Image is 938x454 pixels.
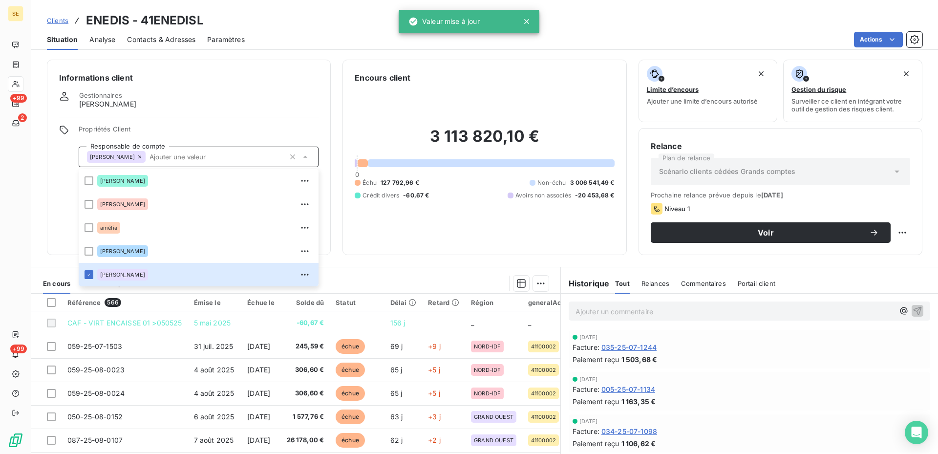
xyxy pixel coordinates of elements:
[428,389,440,397] span: +5 j
[47,16,68,25] a: Clients
[647,97,758,105] span: Ajouter une limite d’encours autorisé
[336,363,365,377] span: échue
[664,205,690,213] span: Niveau 1
[207,35,245,44] span: Paramètres
[651,222,891,243] button: Voir
[336,433,365,448] span: échue
[738,280,775,287] span: Portail client
[474,390,501,396] span: NORD-IDF
[561,278,610,289] h6: Historique
[621,396,656,407] span: 1 163,35 €
[601,342,657,352] span: 035-25-07-1244
[531,414,556,420] span: 41100002
[573,354,619,365] span: Paiement reçu
[651,191,910,199] span: Prochaine relance prévue depuis le
[428,412,441,421] span: +3 j
[601,426,657,436] span: 034-25-07-1098
[100,248,145,254] span: [PERSON_NAME]
[791,86,846,93] span: Gestion du risque
[194,412,234,421] span: 6 août 2025
[528,299,586,306] div: generalAccountId
[362,191,399,200] span: Crédit divers
[194,319,231,327] span: 5 mai 2025
[67,366,125,374] span: 059-25-08-0023
[194,436,234,444] span: 7 août 2025
[89,35,115,44] span: Analyse
[43,280,70,287] span: En cours
[47,17,68,24] span: Clients
[247,436,270,444] span: [DATE]
[79,125,319,139] span: Propriétés Client
[573,438,619,449] span: Paiement reçu
[355,171,359,178] span: 0
[471,299,516,306] div: Région
[390,412,403,421] span: 63 j
[575,191,615,200] span: -20 453,68 €
[287,299,324,306] div: Solde dû
[537,178,566,187] span: Non-échu
[428,299,459,306] div: Retard
[146,152,285,161] input: Ajouter une valeur
[10,94,27,103] span: +99
[761,191,783,199] span: [DATE]
[67,436,123,444] span: 087-25-08-0107
[474,367,501,373] span: NORD-IDF
[428,366,440,374] span: +5 j
[403,191,429,200] span: -60,67 €
[100,272,145,278] span: [PERSON_NAME]
[287,342,324,351] span: 245,59 €
[362,178,377,187] span: Échu
[579,418,598,424] span: [DATE]
[127,35,195,44] span: Contacts & Adresses
[86,12,204,29] h3: ENEDIS - 41ENEDISL
[647,86,699,93] span: Limite d’encours
[531,437,556,443] span: 41100002
[641,280,669,287] span: Relances
[67,342,122,350] span: 059-25-07-1503
[336,339,365,354] span: échue
[474,414,513,420] span: GRAND OUEST
[59,72,319,84] h6: Informations client
[428,342,441,350] span: +9 j
[531,390,556,396] span: 41100002
[247,299,275,306] div: Échue le
[18,113,27,122] span: 2
[287,412,324,422] span: 1 577,76 €
[336,386,365,401] span: échue
[579,334,598,340] span: [DATE]
[651,140,910,152] h6: Relance
[621,354,658,365] span: 1 503,68 €
[287,435,324,445] span: 26 178,00 €
[390,319,405,327] span: 156 j
[390,436,403,444] span: 62 j
[100,201,145,207] span: [PERSON_NAME]
[100,225,117,231] span: amélia
[570,178,615,187] span: 3 006 541,49 €
[194,366,234,374] span: 4 août 2025
[194,299,236,306] div: Émise le
[79,91,122,99] span: Gestionnaires
[474,344,501,349] span: NORD-IDF
[783,60,922,122] button: Gestion du risqueSurveiller ce client en intégrant votre outil de gestion des risques client.
[515,191,571,200] span: Avoirs non associés
[408,13,480,30] div: Valeur mise à jour
[194,342,234,350] span: 31 juil. 2025
[90,154,135,160] span: [PERSON_NAME]
[528,319,531,327] span: _
[287,318,324,328] span: -60,67 €
[905,421,928,444] div: Open Intercom Messenger
[8,6,23,22] div: SE
[390,389,403,397] span: 65 j
[336,299,378,306] div: Statut
[8,432,23,448] img: Logo LeanPay
[621,438,656,449] span: 1 106,62 €
[247,389,270,397] span: [DATE]
[659,167,796,176] span: Scénario clients cédées Grands comptes
[474,437,513,443] span: GRAND OUEST
[79,99,136,109] span: [PERSON_NAME]
[573,384,599,394] span: Facture :
[355,72,410,84] h6: Encours client
[662,229,869,237] span: Voir
[100,178,145,184] span: [PERSON_NAME]
[639,60,778,122] button: Limite d’encoursAjouter une limite d’encours autorisé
